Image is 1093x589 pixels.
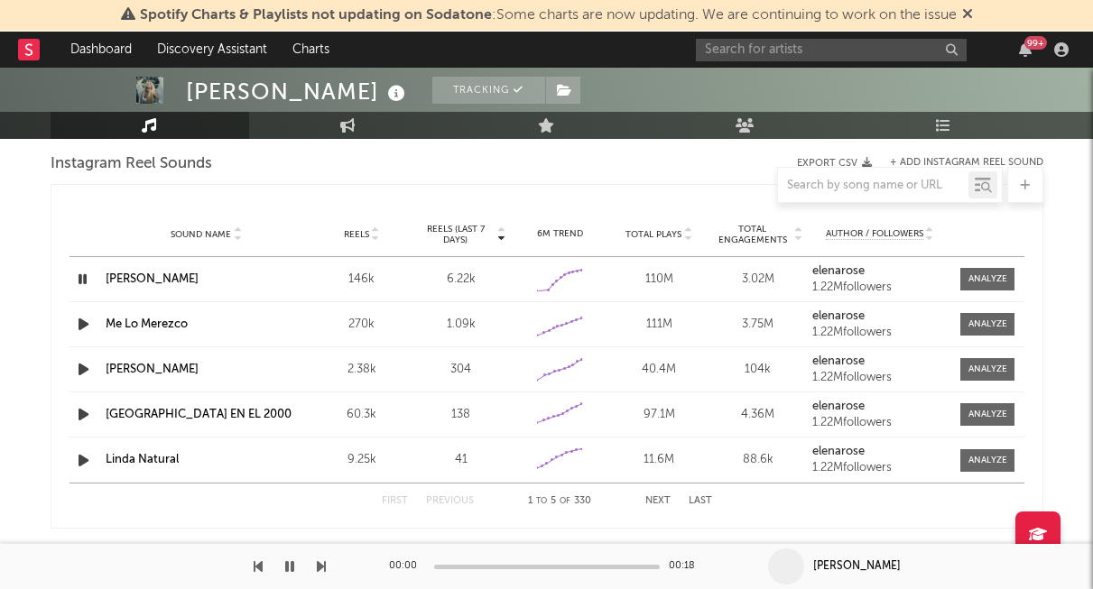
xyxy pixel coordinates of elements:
div: 4.36M [713,406,803,424]
strong: elenarose [812,446,865,457]
span: Total Engagements [713,224,792,245]
button: + Add Instagram Reel Sound [890,158,1043,168]
div: 1.22M followers [812,462,948,474]
a: Charts [280,32,342,68]
div: [PERSON_NAME] [186,77,410,106]
button: Last [689,496,712,506]
div: 6.22k [416,271,506,289]
a: elenarose [812,355,948,368]
span: Reels [344,229,369,240]
div: 1.09k [416,316,506,334]
div: 138 [416,406,506,424]
div: 9.25k [317,451,407,469]
div: 146k [317,271,407,289]
a: Linda Natural [106,454,179,465]
strong: elenarose [812,355,865,367]
button: Export CSV [797,158,872,169]
a: elenarose [812,265,948,278]
span: Reels (last 7 days) [416,224,496,245]
div: 1.22M followers [812,372,948,384]
span: Sound Name [171,229,231,240]
div: 2.38k [317,361,407,379]
strong: elenarose [812,310,865,322]
div: 104k [713,361,803,379]
div: 00:18 [669,556,705,577]
button: Next [645,496,671,506]
div: 1.22M followers [812,281,948,294]
span: Total Plays [625,229,681,240]
button: 99+ [1019,42,1032,57]
button: First [382,496,408,506]
a: elenarose [812,400,948,413]
strong: elenarose [812,265,865,277]
a: elenarose [812,310,948,323]
div: 99 + [1024,36,1047,50]
a: [PERSON_NAME] [106,273,199,285]
a: Me Lo Merezco [106,318,188,330]
span: of [560,497,570,505]
div: [PERSON_NAME] [813,558,901,575]
div: 60.3k [317,406,407,424]
a: [GEOGRAPHIC_DATA] EN EL 2000 [106,409,292,420]
div: 3.02M [713,271,803,289]
input: Search for artists [696,39,967,61]
input: Search by song name or URL [778,179,968,193]
a: Dashboard [58,32,144,68]
div: 1.22M followers [812,417,948,429]
div: 270k [317,316,407,334]
div: 3.75M [713,316,803,334]
div: + Add Instagram Reel Sound [872,158,1043,168]
div: 40.4M [614,361,704,379]
div: 304 [416,361,506,379]
button: Previous [426,496,474,506]
div: 1 5 330 [510,491,609,512]
div: 00:00 [389,556,425,577]
span: Dismiss [962,8,973,23]
div: 88.6k [713,451,803,469]
div: 11.6M [614,451,704,469]
div: 6M Trend [515,227,606,241]
div: 111M [614,316,704,334]
a: Discovery Assistant [144,32,280,68]
div: 1.22M followers [812,327,948,339]
a: elenarose [812,446,948,458]
span: Author / Followers [826,228,923,240]
a: [PERSON_NAME] [106,364,199,375]
span: Instagram Reel Sounds [51,153,212,175]
span: to [536,497,547,505]
strong: elenarose [812,400,865,412]
div: 110M [614,271,704,289]
span: Spotify Charts & Playlists not updating on Sodatone [140,8,492,23]
div: 41 [416,451,506,469]
span: : Some charts are now updating. We are continuing to work on the issue [140,8,957,23]
button: Tracking [432,77,545,104]
div: 97.1M [614,406,704,424]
